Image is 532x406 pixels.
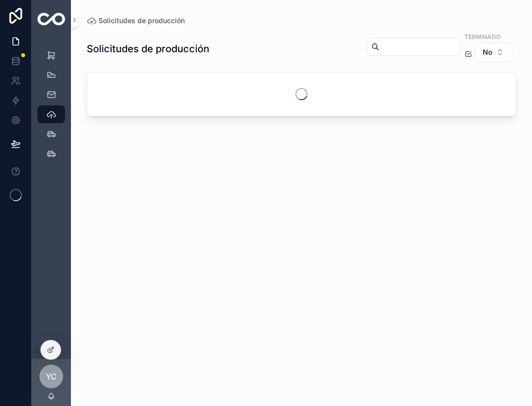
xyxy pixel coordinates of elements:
[483,47,492,57] span: No
[99,16,185,26] span: Solicitudes de producción
[46,371,57,382] span: YC
[37,13,65,27] img: App logo
[465,32,500,41] label: Terminado
[87,42,209,56] h1: Solicitudes de producción
[87,16,185,26] a: Solicitudes de producción
[474,43,512,62] button: Select Button
[32,39,71,175] div: scrollable content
